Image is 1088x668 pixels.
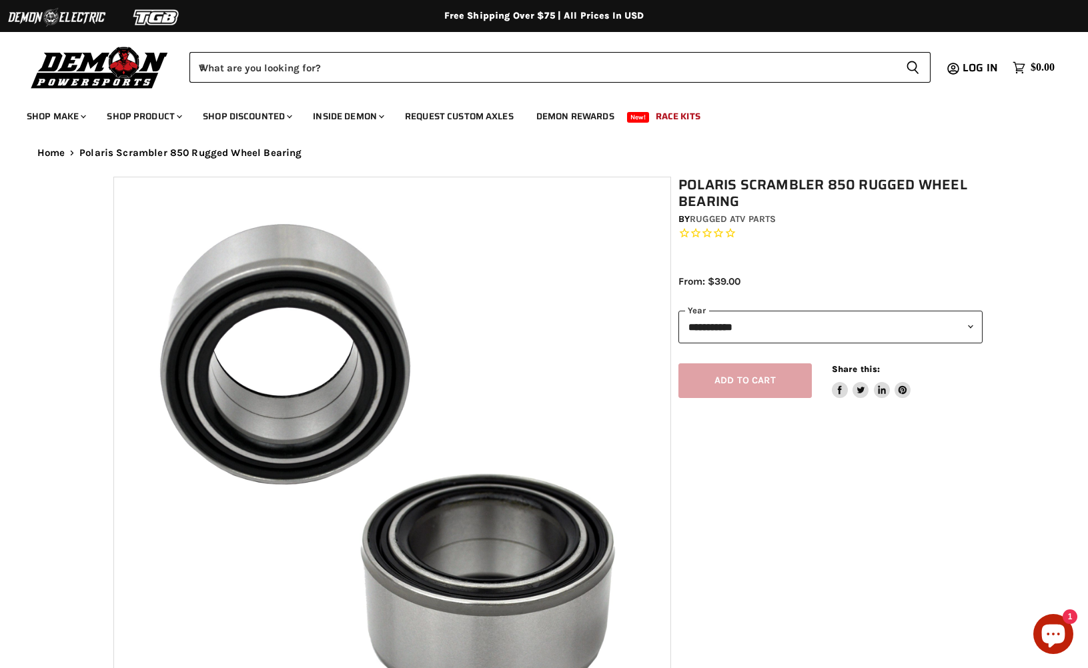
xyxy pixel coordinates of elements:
[678,275,740,287] span: From: $39.00
[957,62,1006,74] a: Log in
[678,177,983,210] h1: Polaris Scrambler 850 Rugged Wheel Bearing
[526,103,624,130] a: Demon Rewards
[17,103,94,130] a: Shop Make
[627,112,650,123] span: New!
[1029,614,1077,657] inbox-online-store-chat: Shopify online store chat
[193,103,300,130] a: Shop Discounted
[11,10,1078,22] div: Free Shipping Over $75 | All Prices In USD
[1006,58,1061,77] a: $0.00
[895,52,931,83] button: Search
[189,52,895,83] input: When autocomplete results are available use up and down arrows to review and enter to select
[17,97,1051,130] ul: Main menu
[107,5,207,30] img: TGB Logo 2
[678,227,983,241] span: Rated 0.0 out of 5 stars 0 reviews
[832,364,880,374] span: Share this:
[11,147,1078,159] nav: Breadcrumbs
[678,212,983,227] div: by
[27,43,173,91] img: Demon Powersports
[7,5,107,30] img: Demon Electric Logo 2
[303,103,392,130] a: Inside Demon
[646,103,710,130] a: Race Kits
[79,147,302,159] span: Polaris Scrambler 850 Rugged Wheel Bearing
[395,103,524,130] a: Request Custom Axles
[189,52,931,83] form: Product
[963,59,998,76] span: Log in
[97,103,190,130] a: Shop Product
[1031,61,1055,74] span: $0.00
[832,363,911,399] aside: Share this:
[690,213,776,225] a: Rugged ATV Parts
[37,147,65,159] a: Home
[678,311,983,343] select: year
